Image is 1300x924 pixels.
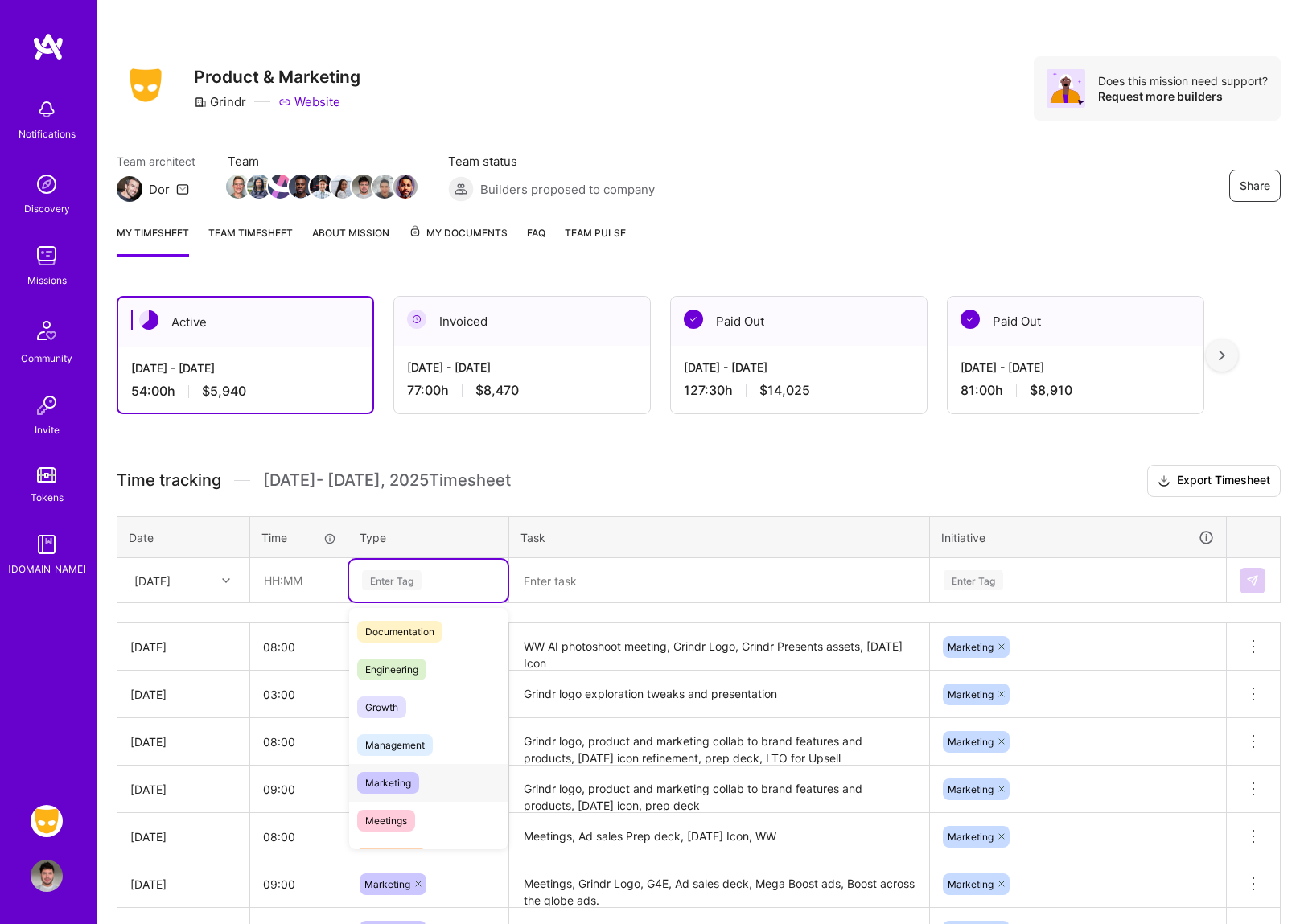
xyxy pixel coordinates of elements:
img: logo [32,32,64,61]
a: Team Member Avatar [228,173,249,200]
th: Type [348,516,509,558]
a: FAQ [527,224,545,257]
textarea: Grindr logo, product and marketing collab to brand features and products, [DATE] icon, prep deck [511,767,928,811]
div: [DATE] [130,733,237,750]
div: [DATE] [130,828,237,845]
span: Marketing [948,641,994,653]
img: Team Member Avatar [372,175,397,199]
div: Dor [149,181,170,198]
span: Marketing [364,878,410,890]
div: Does this mission need support? [1098,73,1268,88]
div: Time [261,529,336,546]
span: Documentation [357,621,442,643]
a: User Avatar [27,860,67,892]
input: HH:MM [250,768,348,811]
span: Share [1240,178,1270,194]
div: Discovery [24,200,70,217]
i: icon Download [1158,473,1170,490]
a: Team Member Avatar [395,173,416,200]
div: [DATE] - [DATE] [961,359,1191,376]
span: Marketing [948,688,994,700]
img: Team Member Avatar [226,175,250,199]
span: Marketing [948,831,994,843]
span: $8,910 [1030,382,1072,399]
div: Tokens [31,489,64,506]
div: Enter Tag [944,568,1003,593]
span: Builders proposed to company [480,181,655,198]
span: Marketing [357,772,419,794]
div: Notifications [19,125,76,142]
a: Team Member Avatar [269,173,290,200]
a: Team Member Avatar [249,173,269,200]
img: Paid Out [961,310,980,329]
div: Grindr [194,93,246,110]
img: Submit [1246,574,1259,587]
div: Invite [35,421,60,438]
a: Website [278,93,340,110]
img: Builders proposed to company [448,176,474,202]
span: Team architect [117,153,195,170]
div: Active [118,298,372,347]
span: Meetings [357,810,415,832]
div: [DATE] [130,876,237,893]
span: Engineering [357,659,426,680]
img: bell [31,93,63,125]
img: teamwork [31,240,63,272]
textarea: Grindr logo exploration tweaks and presentation [511,672,928,717]
div: 77:00 h [407,382,637,399]
div: [DATE] [130,686,237,703]
span: Management [357,734,433,756]
span: Marketing [948,878,994,890]
span: $8,470 [475,382,519,399]
div: [DOMAIN_NAME] [8,561,86,577]
h3: Product & Marketing [194,67,360,87]
textarea: WW AI photoshoot meeting, Grindr Logo, Grindr Presents assets, [DATE] Icon [511,625,928,669]
span: $5,940 [202,383,246,400]
a: Team Member Avatar [374,173,395,200]
div: Request more builders [1098,88,1268,104]
input: HH:MM [250,673,348,716]
div: Enter Tag [362,568,422,593]
img: Team Member Avatar [393,175,418,199]
div: Paid Out [671,297,927,346]
i: icon CompanyGray [194,96,207,109]
textarea: Meetings, Grindr Logo, G4E, Ad sales deck, Mega Boost ads, Boost across the globe ads. [511,862,928,906]
a: About Mission [312,224,389,257]
a: Team Member Avatar [332,173,353,200]
div: [DATE] - [DATE] [684,359,914,376]
div: 127:30 h [684,382,914,399]
span: Time tracking [117,470,221,491]
input: HH:MM [251,559,347,602]
img: Invoiced [407,310,426,329]
div: [DATE] - [DATE] [407,359,637,376]
div: 81:00 h [961,382,1191,399]
img: Team Member Avatar [289,175,313,199]
img: Team Member Avatar [352,175,376,199]
img: Team Member Avatar [247,175,271,199]
img: guide book [31,528,63,561]
img: tokens [37,467,56,483]
img: Grindr: Product & Marketing [31,805,63,837]
button: Share [1229,170,1281,202]
input: HH:MM [250,721,348,763]
textarea: Grindr logo, product and marketing collab to brand features and products, [DATE] icon refinement,... [511,720,928,764]
div: Paid Out [948,297,1203,346]
span: My Documents [409,224,508,242]
a: My timesheet [117,224,189,257]
div: Community [21,350,72,367]
img: User Avatar [31,860,63,892]
textarea: Meetings, Ad sales Prep deck, [DATE] Icon, WW [511,815,928,859]
input: HH:MM [250,626,348,668]
img: Team Member Avatar [331,175,355,199]
span: Operational [357,848,426,869]
img: Team Member Avatar [268,175,292,199]
span: Marketing [948,783,994,795]
a: Team Member Avatar [290,173,311,200]
div: 54:00 h [131,383,360,400]
img: Company Logo [117,64,175,107]
span: Team Pulse [565,227,626,239]
img: Community [27,311,66,350]
span: [DATE] - [DATE] , 2025 Timesheet [263,470,511,491]
div: [DATE] [130,639,237,655]
button: Export Timesheet [1147,465,1281,497]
